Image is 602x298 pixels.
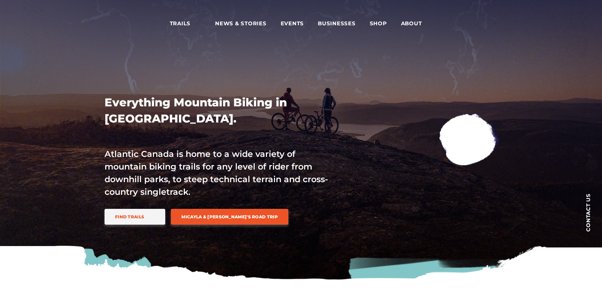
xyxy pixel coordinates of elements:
span: Businesses [318,20,356,27]
span: Find Trails [115,214,144,219]
a: Find Trails trail icon [105,209,165,225]
span: Contact us [586,193,591,232]
a: Micayla & [PERSON_NAME]'s Road Trip [171,209,288,225]
span: Shop [370,20,387,27]
p: Atlantic Canada is home to a wide variety of mountain biking trails for any level of rider from d... [105,148,329,198]
span: Trails [170,20,201,27]
span: About [401,20,433,27]
span: News & Stories [215,20,267,27]
a: Contact us [574,183,602,242]
span: Micayla & [PERSON_NAME]'s Road Trip [181,214,278,219]
h1: Everything Mountain Biking in [GEOGRAPHIC_DATA]. [105,94,329,127]
span: Events [281,20,304,27]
